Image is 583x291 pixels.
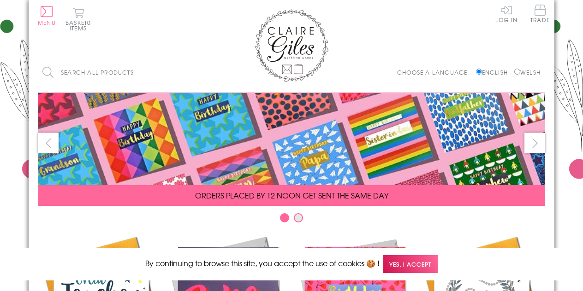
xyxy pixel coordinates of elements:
img: Claire Giles Greetings Cards [255,9,328,82]
a: Trade [530,5,550,24]
span: Menu [38,18,56,27]
button: Menu [38,6,56,25]
div: Carousel Pagination [38,213,545,227]
button: Basket0 items [65,7,91,31]
label: Welsh [514,68,541,76]
input: Welsh [514,69,520,75]
span: ORDERS PLACED BY 12 NOON GET SENT THE SAME DAY [195,190,388,201]
span: Yes, I accept [383,255,438,273]
input: Search all products [38,62,199,83]
a: Log In [495,5,518,23]
label: English [476,68,512,76]
button: next [524,133,545,153]
span: Trade [530,5,550,23]
span: 0 items [70,18,91,32]
button: prev [38,133,59,153]
input: Search [190,62,199,83]
button: Carousel Page 2 [294,213,303,222]
input: English [476,69,482,75]
p: Choose a language: [397,68,474,76]
button: Carousel Page 1 (Current Slide) [280,213,289,222]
